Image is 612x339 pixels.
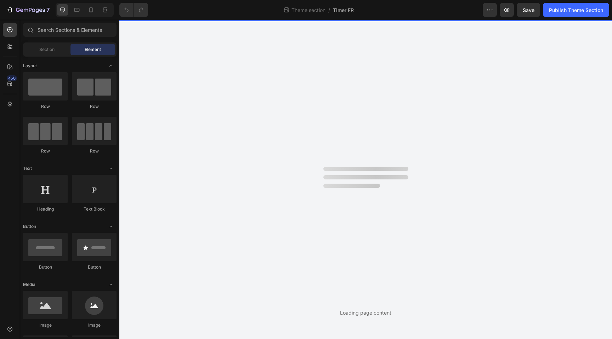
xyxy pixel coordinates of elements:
span: Text [23,165,32,172]
span: Media [23,281,35,288]
span: / [328,6,330,14]
div: Image [23,322,68,328]
div: Heading [23,206,68,212]
div: Row [23,148,68,154]
div: Publish Theme Section [549,6,603,14]
div: Text Block [72,206,117,212]
span: Toggle open [105,279,117,290]
button: 7 [3,3,53,17]
p: 7 [46,6,50,14]
span: Theme section [290,6,327,14]
span: Button [23,223,36,230]
span: Section [39,46,55,53]
span: Toggle open [105,60,117,71]
span: Element [85,46,101,53]
div: Row [23,103,68,110]
button: Publish Theme Section [543,3,609,17]
span: Save [523,7,534,13]
div: Button [72,264,117,270]
input: Search Sections & Elements [23,23,117,37]
span: Timer FR [333,6,354,14]
div: Row [72,148,117,154]
span: Toggle open [105,221,117,232]
span: Layout [23,63,37,69]
div: Loading page content [340,309,391,316]
div: Image [72,322,117,328]
div: Button [23,264,68,270]
div: 450 [7,75,17,81]
div: Undo/Redo [119,3,148,17]
button: Save [517,3,540,17]
span: Toggle open [105,163,117,174]
div: Row [72,103,117,110]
